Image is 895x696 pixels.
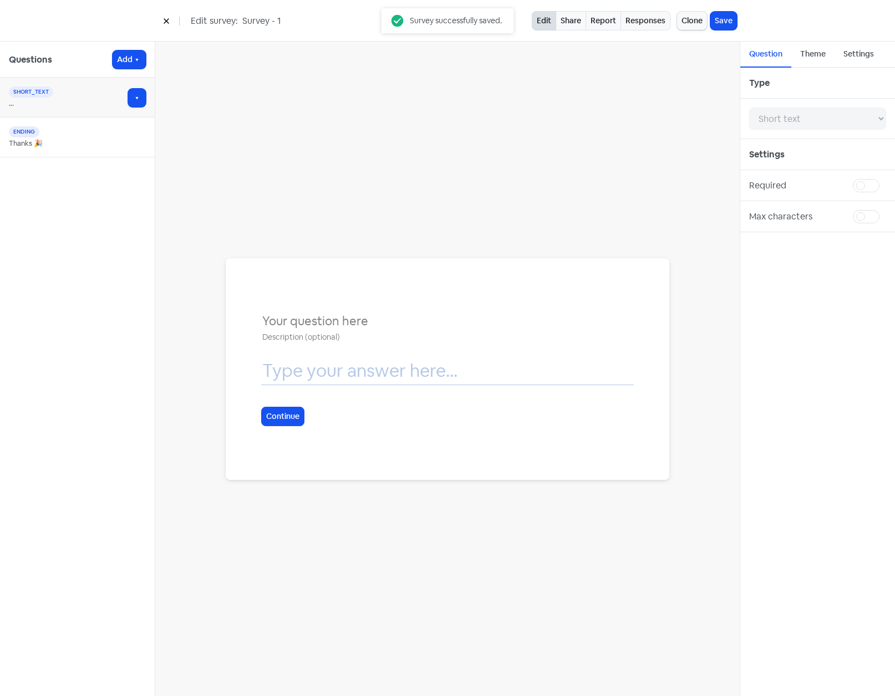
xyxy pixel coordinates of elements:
button: Edit [532,11,556,30]
div: Required [749,179,853,192]
input: Description (optional) [261,331,634,344]
span: Edit survey: [191,14,238,28]
div: Theme [800,48,826,60]
a: Report [586,11,621,30]
b: Questions [9,54,52,65]
input: Your question here [261,311,634,331]
button: Save [710,12,737,30]
div: Survey successfully saved. [410,14,502,27]
div: Thanks 🎉 [9,138,136,149]
a: Share [556,11,586,30]
a: Responses [621,11,670,30]
button: Continue [261,407,304,426]
div: ... [9,98,136,109]
b: Settings [749,149,785,160]
input: Type your answer here... [261,357,634,385]
b: Type [749,77,770,89]
div: Settings [843,48,874,60]
button: Clone [677,12,707,30]
button: Add [113,50,146,69]
span: short_text [9,86,53,98]
span: Ending [9,126,39,137]
div: Max characters [749,210,853,223]
div: Question [749,48,782,60]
